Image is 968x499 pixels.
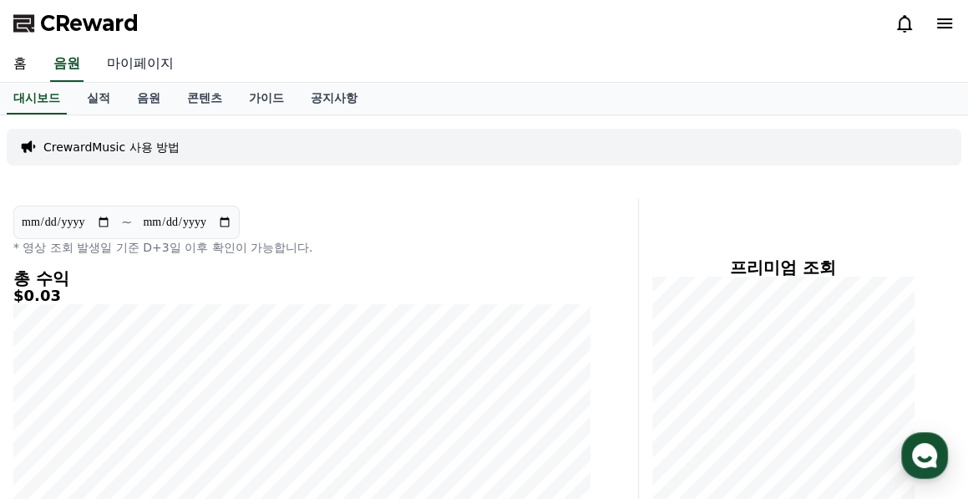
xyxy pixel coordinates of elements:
[73,83,124,115] a: 실적
[652,258,915,277] h4: 프리미엄 조회
[13,10,139,37] a: CReward
[124,83,174,115] a: 음원
[215,360,321,402] a: 설정
[258,385,278,399] span: 설정
[174,83,236,115] a: 콘텐츠
[50,47,84,82] a: 음원
[121,212,132,232] p: ~
[40,10,139,37] span: CReward
[110,360,215,402] a: 대화
[43,139,180,155] a: CrewardMusic 사용 방법
[13,288,591,304] h5: $0.03
[7,83,67,115] a: 대시보드
[5,360,110,402] a: 홈
[153,386,173,400] span: 대화
[13,239,591,256] p: * 영상 조회 발생일 기준 D+3일 이후 확인이 가능합니다.
[297,83,371,115] a: 공지사항
[94,47,187,82] a: 마이페이지
[53,385,63,399] span: 홈
[236,83,297,115] a: 가이드
[13,269,591,288] h4: 총 수익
